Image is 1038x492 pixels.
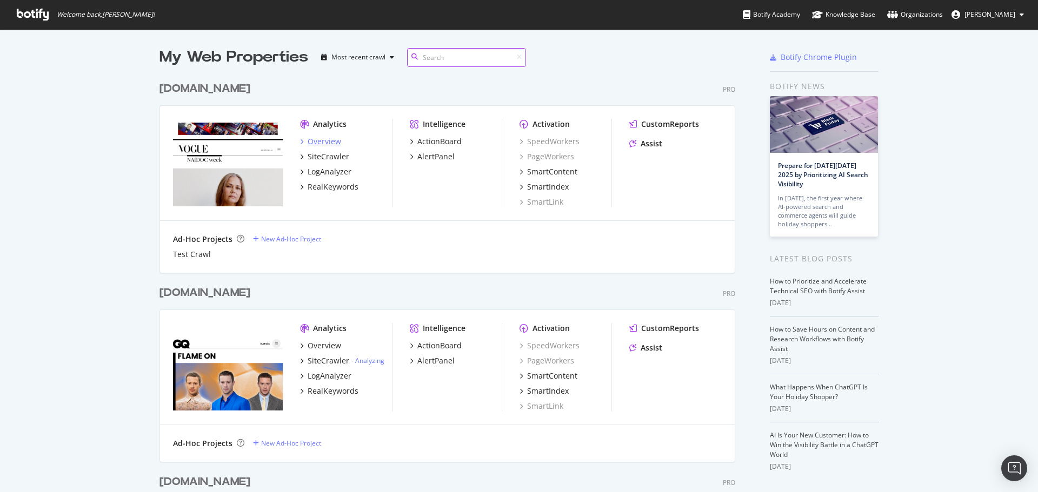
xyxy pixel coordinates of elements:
[253,234,321,244] a: New Ad-Hoc Project
[300,386,358,396] a: RealKeywords
[355,356,384,365] a: Analyzing
[300,355,384,366] a: SiteCrawler- Analyzing
[308,340,341,351] div: Overview
[159,81,255,97] a: [DOMAIN_NAME]
[57,10,155,19] span: Welcome back, [PERSON_NAME] !
[308,370,351,381] div: LogAnalyzer
[300,370,351,381] a: LogAnalyzer
[723,85,735,94] div: Pro
[533,119,570,130] div: Activation
[308,151,349,162] div: SiteCrawler
[781,52,857,63] div: Botify Chrome Plugin
[770,96,878,153] img: Prepare for Black Friday 2025 by Prioritizing AI Search Visibility
[173,323,283,410] img: www.gq.com.au
[308,136,341,147] div: Overview
[300,136,341,147] a: Overview
[641,342,662,353] div: Assist
[520,197,563,207] a: SmartLink
[641,119,699,130] div: CustomReports
[527,166,577,177] div: SmartContent
[159,285,255,301] a: [DOMAIN_NAME]
[520,340,580,351] a: SpeedWorkers
[778,161,868,188] a: Prepare for [DATE][DATE] 2025 by Prioritizing AI Search Visibility
[520,166,577,177] a: SmartContent
[964,10,1015,19] span: Thomas Ashworth
[770,404,879,414] div: [DATE]
[770,253,879,265] div: Latest Blog Posts
[417,340,462,351] div: ActionBoard
[300,340,341,351] a: Overview
[527,386,569,396] div: SmartIndex
[308,181,358,192] div: RealKeywords
[533,323,570,334] div: Activation
[770,462,879,471] div: [DATE]
[417,151,455,162] div: AlertPanel
[417,355,455,366] div: AlertPanel
[159,81,250,97] div: [DOMAIN_NAME]
[410,136,462,147] a: ActionBoard
[520,355,574,366] a: PageWorkers
[417,136,462,147] div: ActionBoard
[313,323,347,334] div: Analytics
[770,52,857,63] a: Botify Chrome Plugin
[770,277,867,295] a: How to Prioritize and Accelerate Technical SEO with Botify Assist
[770,80,879,92] div: Botify news
[778,194,870,228] div: In [DATE], the first year where AI-powered search and commerce agents will guide holiday shoppers…
[317,49,398,66] button: Most recent crawl
[629,138,662,149] a: Assist
[520,401,563,412] a: SmartLink
[520,151,574,162] a: PageWorkers
[943,6,1033,23] button: [PERSON_NAME]
[770,356,879,366] div: [DATE]
[520,181,569,192] a: SmartIndex
[300,181,358,192] a: RealKeywords
[423,323,465,334] div: Intelligence
[520,386,569,396] a: SmartIndex
[331,54,385,60] div: Most recent crawl
[520,136,580,147] a: SpeedWorkers
[308,386,358,396] div: RealKeywords
[173,119,283,206] img: www.vogue.com.au
[300,166,351,177] a: LogAnalyzer
[527,370,577,381] div: SmartContent
[641,323,699,334] div: CustomReports
[351,356,384,365] div: -
[770,325,875,353] a: How to Save Hours on Content and Research Workflows with Botify Assist
[527,181,569,192] div: SmartIndex
[159,474,255,490] a: [DOMAIN_NAME]
[159,474,250,490] div: [DOMAIN_NAME]
[253,439,321,448] a: New Ad-Hoc Project
[308,166,351,177] div: LogAnalyzer
[173,234,232,245] div: Ad-Hoc Projects
[423,119,465,130] div: Intelligence
[520,370,577,381] a: SmartContent
[300,151,349,162] a: SiteCrawler
[629,342,662,353] a: Assist
[159,285,250,301] div: [DOMAIN_NAME]
[159,46,308,68] div: My Web Properties
[173,438,232,449] div: Ad-Hoc Projects
[723,478,735,487] div: Pro
[812,9,875,20] div: Knowledge Base
[629,323,699,334] a: CustomReports
[641,138,662,149] div: Assist
[629,119,699,130] a: CustomReports
[313,119,347,130] div: Analytics
[770,298,879,308] div: [DATE]
[173,249,211,260] a: Test Crawl
[887,9,943,20] div: Organizations
[410,340,462,351] a: ActionBoard
[770,382,868,401] a: What Happens When ChatGPT Is Your Holiday Shopper?
[1001,455,1027,481] div: Open Intercom Messenger
[308,355,349,366] div: SiteCrawler
[407,48,526,67] input: Search
[723,289,735,298] div: Pro
[261,234,321,244] div: New Ad-Hoc Project
[410,151,455,162] a: AlertPanel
